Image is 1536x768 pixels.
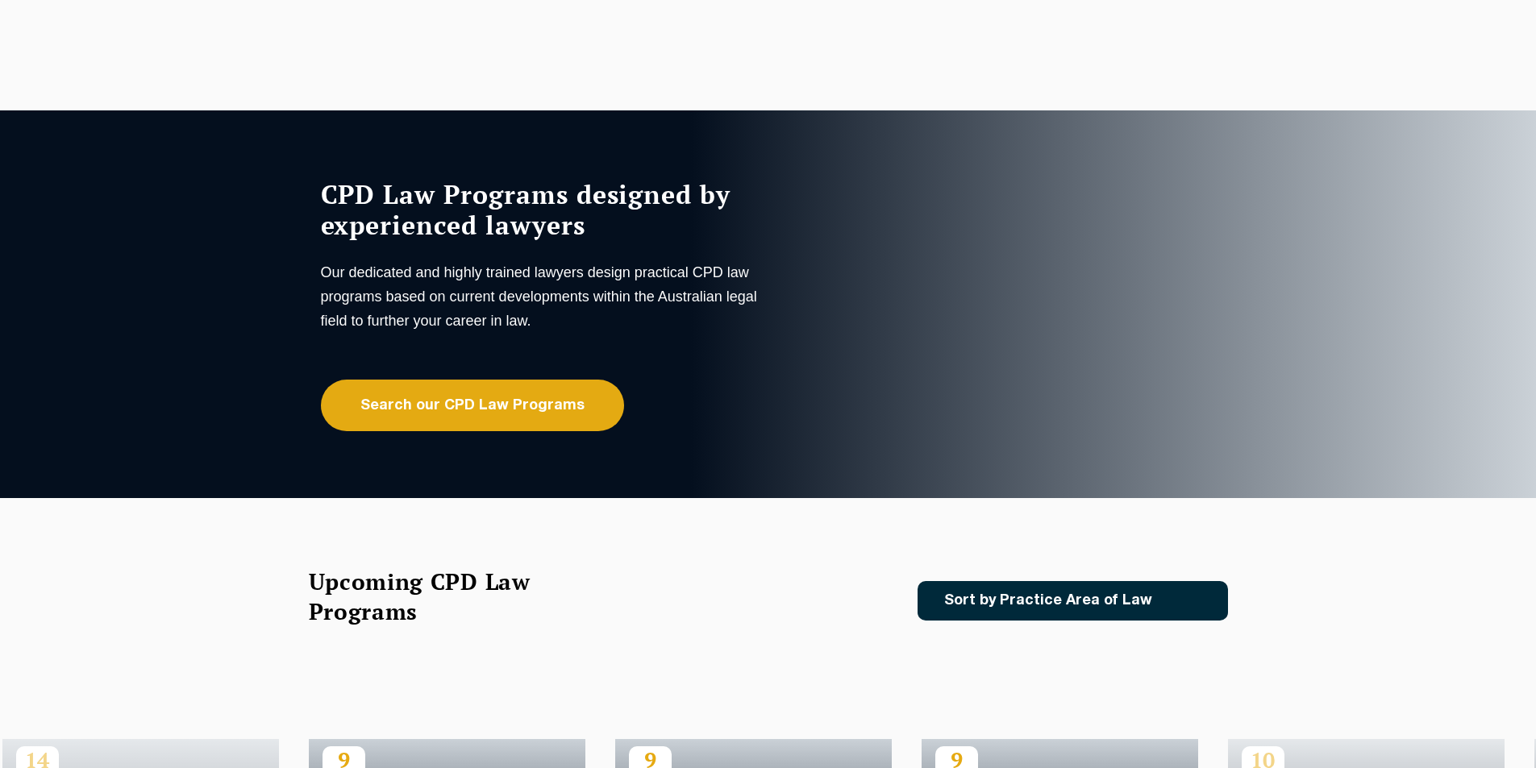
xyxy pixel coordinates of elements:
[321,260,764,333] p: Our dedicated and highly trained lawyers design practical CPD law programs based on current devel...
[309,567,571,626] h2: Upcoming CPD Law Programs
[321,179,764,240] h1: CPD Law Programs designed by experienced lawyers
[1178,594,1197,608] img: Icon
[918,581,1228,621] a: Sort by Practice Area of Law
[321,380,624,431] a: Search our CPD Law Programs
